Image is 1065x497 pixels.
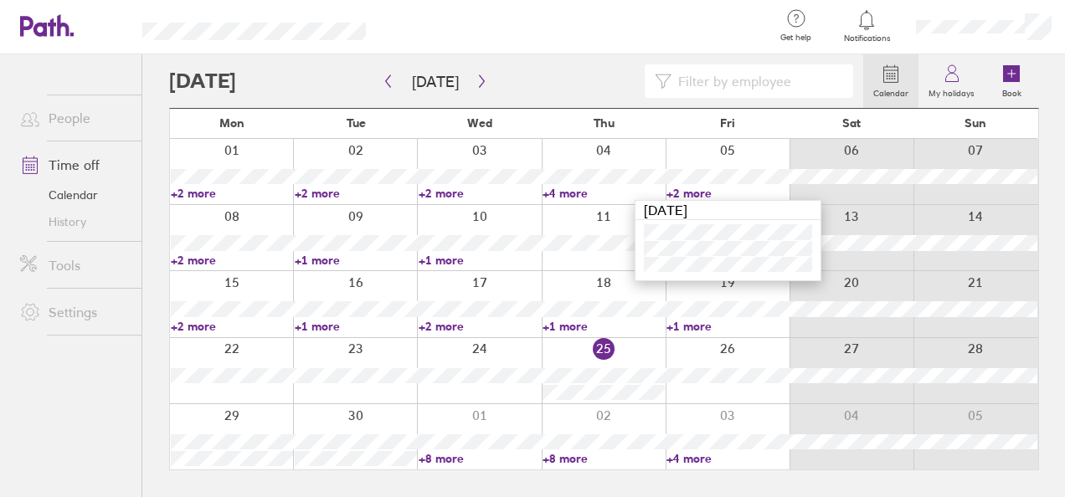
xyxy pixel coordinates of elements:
[467,116,492,130] span: Wed
[863,84,918,99] label: Calendar
[666,319,789,334] a: +1 more
[171,319,293,334] a: +2 more
[842,116,861,130] span: Sat
[347,116,366,130] span: Tue
[543,451,665,466] a: +8 more
[666,451,789,466] a: +4 more
[543,319,665,334] a: +1 more
[985,54,1038,108] a: Book
[720,116,735,130] span: Fri
[594,116,615,130] span: Thu
[992,84,1032,99] label: Book
[7,248,141,282] a: Tools
[419,186,541,201] a: +2 more
[171,186,293,201] a: +2 more
[840,8,894,44] a: Notifications
[7,148,141,182] a: Time off
[7,208,141,235] a: History
[399,68,472,95] button: [DATE]
[419,319,541,334] a: +2 more
[635,201,821,220] div: [DATE]
[171,253,293,268] a: +2 more
[666,186,789,201] a: +2 more
[840,33,894,44] span: Notifications
[295,319,417,334] a: +1 more
[863,54,918,108] a: Calendar
[7,101,141,135] a: People
[219,116,244,130] span: Mon
[7,295,141,329] a: Settings
[295,253,417,268] a: +1 more
[7,182,141,208] a: Calendar
[419,253,541,268] a: +1 more
[543,186,665,201] a: +4 more
[419,451,541,466] a: +8 more
[671,65,843,97] input: Filter by employee
[295,186,417,201] a: +2 more
[918,54,985,108] a: My holidays
[918,84,985,99] label: My holidays
[769,33,823,43] span: Get help
[965,116,986,130] span: Sun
